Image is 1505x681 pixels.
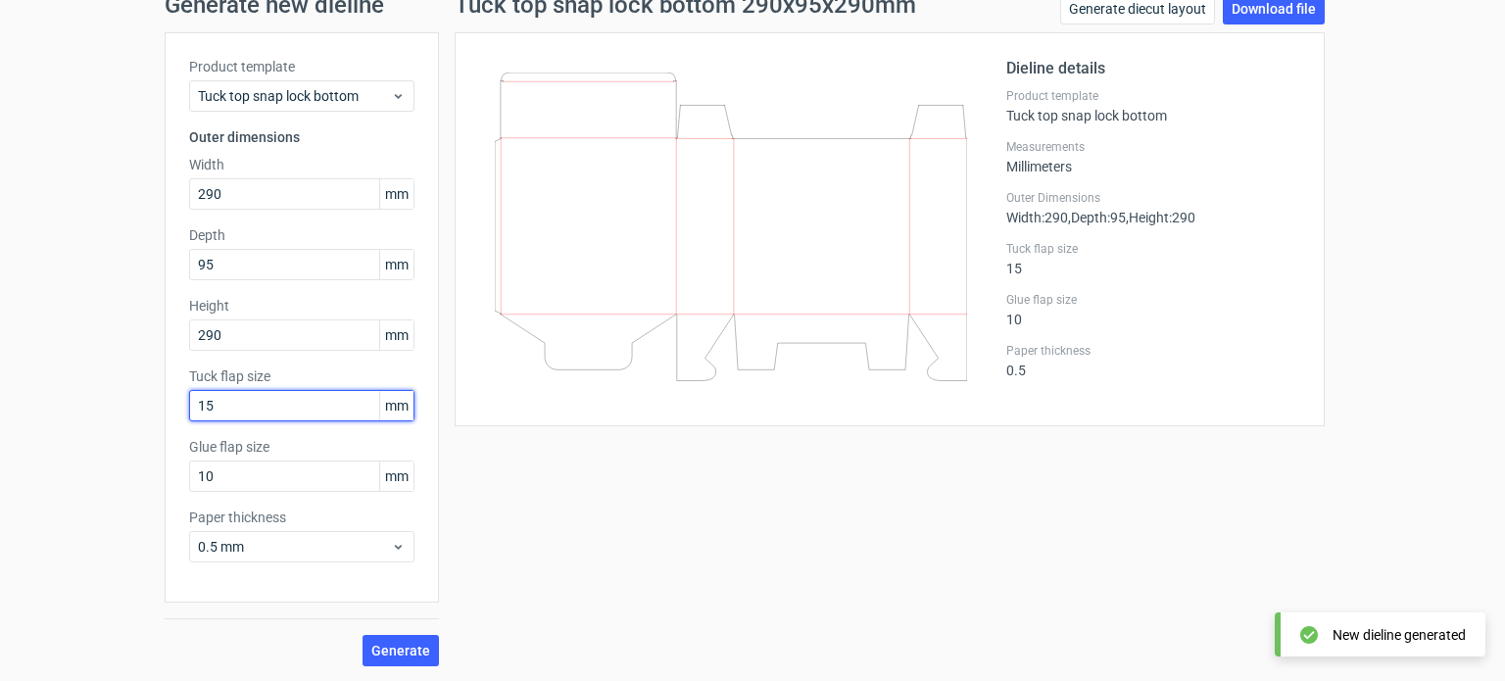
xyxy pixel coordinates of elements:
[1006,57,1300,80] h2: Dieline details
[1006,88,1300,123] div: Tuck top snap lock bottom
[1006,292,1300,327] div: 10
[189,127,414,147] h3: Outer dimensions
[1006,88,1300,104] label: Product template
[189,366,414,386] label: Tuck flap size
[379,391,413,420] span: mm
[379,250,413,279] span: mm
[189,296,414,316] label: Height
[189,225,414,245] label: Depth
[1006,241,1300,257] label: Tuck flap size
[363,635,439,666] button: Generate
[189,57,414,76] label: Product template
[1006,139,1300,155] label: Measurements
[1006,343,1300,359] label: Paper thickness
[1006,190,1300,206] label: Outer Dimensions
[189,155,414,174] label: Width
[198,86,391,106] span: Tuck top snap lock bottom
[1006,292,1300,308] label: Glue flap size
[1006,343,1300,378] div: 0.5
[1006,241,1300,276] div: 15
[379,320,413,350] span: mm
[189,508,414,527] label: Paper thickness
[189,437,414,457] label: Glue flap size
[371,644,430,657] span: Generate
[379,179,413,209] span: mm
[1333,625,1466,645] div: New dieline generated
[1068,210,1126,225] span: , Depth : 95
[1126,210,1195,225] span: , Height : 290
[379,462,413,491] span: mm
[198,537,391,557] span: 0.5 mm
[1006,139,1300,174] div: Millimeters
[1006,210,1068,225] span: Width : 290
